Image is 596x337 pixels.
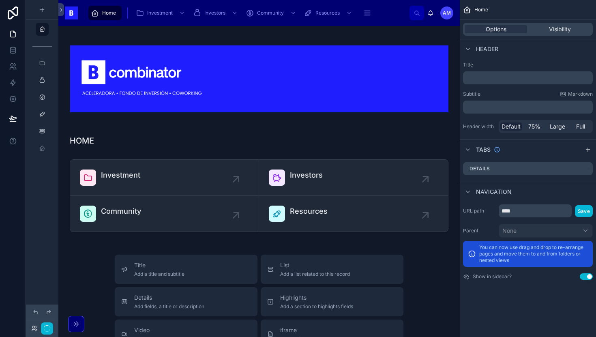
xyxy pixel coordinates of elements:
a: Markdown [560,91,593,97]
a: Community [243,6,300,20]
img: App logo [65,6,78,19]
span: iframe [280,326,329,334]
a: Investors [191,6,242,20]
span: Navigation [476,188,512,196]
span: Investors [204,10,225,16]
button: DetailsAdd fields, a title or description [115,287,257,316]
span: Add a list related to this record [280,271,350,277]
a: Resources [302,6,356,20]
label: URL path [463,208,495,214]
span: Large [550,122,565,131]
span: Add fields, a title or description [134,303,204,310]
span: AM [443,10,451,16]
span: None [502,227,517,235]
span: Investment [147,10,173,16]
span: Details [134,294,204,302]
div: scrollable content [463,101,593,114]
span: Title [134,261,184,269]
span: Header [476,45,498,53]
span: Full [576,122,585,131]
span: Home [102,10,116,16]
div: scrollable content [463,71,593,84]
span: Add a title and subtitle [134,271,184,277]
button: HighlightsAdd a section to highlights fields [261,287,403,316]
button: Save [575,205,593,217]
span: Resources [315,10,340,16]
button: ListAdd a list related to this record [261,255,403,284]
label: Parent [463,228,495,234]
span: Community [257,10,284,16]
span: Add a section to highlights fields [280,303,353,310]
label: Title [463,62,593,68]
span: List [280,261,350,269]
p: You can now use drag and drop to re-arrange pages and move them to and from folders or nested views [479,244,588,264]
span: Visibility [549,25,571,33]
a: Home [88,6,122,20]
label: Show in sidebar? [473,273,512,280]
span: Tabs [476,146,491,154]
span: Highlights [280,294,353,302]
label: Details [470,165,490,172]
span: 75% [528,122,540,131]
a: Investment [133,6,189,20]
span: Options [486,25,506,33]
span: Default [502,122,521,131]
span: Video [134,326,181,334]
button: TitleAdd a title and subtitle [115,255,257,284]
span: Markdown [568,91,593,97]
button: None [499,224,593,238]
label: Subtitle [463,91,480,97]
span: Home [474,6,488,13]
label: Header width [463,123,495,130]
div: scrollable content [84,4,409,22]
